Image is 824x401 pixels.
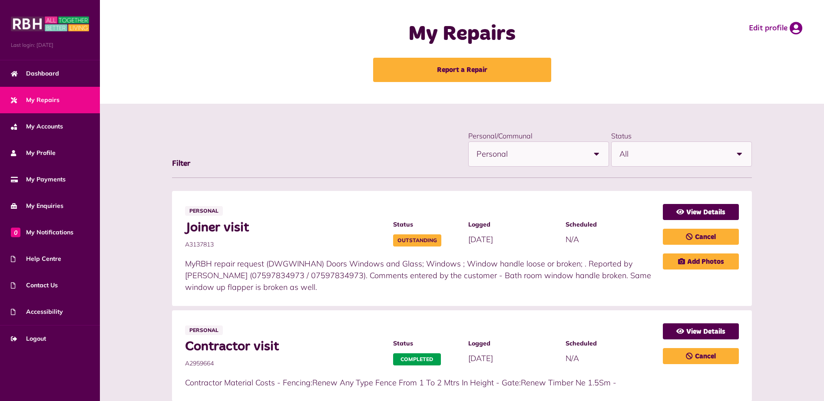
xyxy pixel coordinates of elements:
[185,206,223,216] span: Personal
[663,229,739,245] a: Cancel
[393,353,441,365] span: Completed
[290,22,635,47] h1: My Repairs
[393,339,460,348] span: Status
[185,258,655,293] p: MyRBH repair request (DWGWINHAN) Doors Windows and Glass; Windows ; Window handle loose or broken...
[11,334,46,343] span: Logout
[477,142,584,166] span: Personal
[373,58,551,82] a: Report a Repair
[11,148,56,158] span: My Profile
[11,175,66,184] span: My Payments
[185,240,384,249] span: A3137813
[663,253,739,270] a: Add Photos
[468,339,557,348] span: Logged
[11,228,73,237] span: My Notifications
[468,353,493,363] span: [DATE]
[393,234,441,247] span: Outstanding
[11,254,61,263] span: Help Centre
[566,234,579,244] span: N/A
[11,69,59,78] span: Dashboard
[185,377,655,388] p: Contractor Material Costs - Fencing:Renew Any Type Fence From 1 To 2 Mtrs In Height - Gate:Renew ...
[185,359,384,368] span: A2959664
[619,142,727,166] span: All
[611,131,632,140] label: Status
[11,122,63,131] span: My Accounts
[468,220,557,229] span: Logged
[468,234,493,244] span: [DATE]
[468,131,533,140] label: Personal/Communal
[11,95,60,105] span: My Repairs
[566,353,579,363] span: N/A
[185,220,384,236] span: Joiner visit
[11,281,58,290] span: Contact Us
[663,323,739,339] a: View Details
[185,325,223,335] span: Personal
[11,15,89,33] img: MyRBH
[663,348,739,364] a: Cancel
[185,339,384,355] span: Contractor visit
[566,220,654,229] span: Scheduled
[663,204,739,220] a: View Details
[11,227,20,237] span: 0
[172,160,190,168] span: Filter
[566,339,654,348] span: Scheduled
[11,201,63,210] span: My Enquiries
[11,307,63,316] span: Accessibility
[393,220,460,229] span: Status
[749,22,802,35] a: Edit profile
[11,41,89,49] span: Last login: [DATE]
